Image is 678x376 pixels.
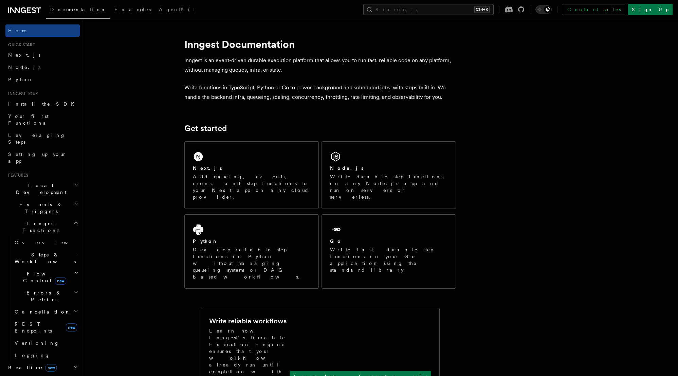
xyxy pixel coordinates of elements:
[5,73,80,86] a: Python
[330,238,342,245] h2: Go
[330,165,364,172] h2: Node.js
[15,240,85,245] span: Overview
[12,306,80,318] button: Cancellation
[474,6,490,13] kbd: Ctrl+K
[8,77,33,82] span: Python
[5,198,80,217] button: Events & Triggers
[193,165,222,172] h2: Next.js
[322,214,456,289] a: GoWrite fast, durable step functions in your Go application using the standard library.
[5,42,35,48] span: Quick start
[5,361,80,374] button: Realtimenew
[8,132,66,145] span: Leveraging Steps
[12,308,71,315] span: Cancellation
[114,7,151,12] span: Examples
[45,364,57,372] span: new
[322,141,456,209] a: Node.jsWrite durable step functions in any Node.js app and run on servers or serverless.
[12,268,80,287] button: Flow Controlnew
[5,129,80,148] a: Leveraging Steps
[12,337,80,349] a: Versioning
[5,49,80,61] a: Next.js
[330,246,447,273] p: Write fast, durable step functions in your Go application using the standard library.
[5,220,73,234] span: Inngest Functions
[110,2,155,18] a: Examples
[15,353,50,358] span: Logging
[8,113,49,126] span: Your first Functions
[330,173,447,200] p: Write durable step functions in any Node.js app and run on servers or serverless.
[12,251,76,265] span: Steps & Workflows
[46,2,110,19] a: Documentation
[193,238,218,245] h2: Python
[184,38,456,50] h1: Inngest Documentation
[55,277,66,285] span: new
[193,173,310,200] p: Add queueing, events, crons, and step functions to your Next app on any cloud provider.
[193,246,310,280] p: Develop reliable step functions in Python without managing queueing systems or DAG based workflows.
[5,236,80,361] div: Inngest Functions
[5,179,80,198] button: Local Development
[563,4,625,15] a: Contact sales
[184,56,456,75] p: Inngest is an event-driven durable execution platform that allows you to run fast, reliable code ...
[5,148,80,167] a: Setting up your app
[15,321,52,334] span: REST Endpoints
[184,83,456,102] p: Write functions in TypeScript, Python or Go to power background and scheduled jobs, with steps bu...
[5,91,38,96] span: Inngest tour
[5,217,80,236] button: Inngest Functions
[5,182,74,196] span: Local Development
[5,364,57,371] span: Realtime
[8,52,40,58] span: Next.js
[184,214,319,289] a: PythonDevelop reliable step functions in Python without managing queueing systems or DAG based wo...
[628,4,673,15] a: Sign Up
[8,27,27,34] span: Home
[5,173,28,178] span: Features
[5,24,80,37] a: Home
[12,349,80,361] a: Logging
[12,249,80,268] button: Steps & Workflows
[209,316,287,326] h2: Write reliable workflows
[12,289,74,303] span: Errors & Retries
[12,287,80,306] button: Errors & Retries
[5,201,74,215] span: Events & Triggers
[8,101,78,107] span: Install the SDK
[5,61,80,73] a: Node.js
[12,270,75,284] span: Flow Control
[12,236,80,249] a: Overview
[535,5,552,14] button: Toggle dark mode
[184,141,319,209] a: Next.jsAdd queueing, events, crons, and step functions to your Next app on any cloud provider.
[159,7,195,12] span: AgentKit
[15,340,59,346] span: Versioning
[5,98,80,110] a: Install the SDK
[50,7,106,12] span: Documentation
[12,318,80,337] a: REST Endpointsnew
[5,110,80,129] a: Your first Functions
[8,65,40,70] span: Node.js
[155,2,199,18] a: AgentKit
[184,124,227,133] a: Get started
[66,323,77,332] span: new
[8,151,67,164] span: Setting up your app
[363,4,494,15] button: Search...Ctrl+K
